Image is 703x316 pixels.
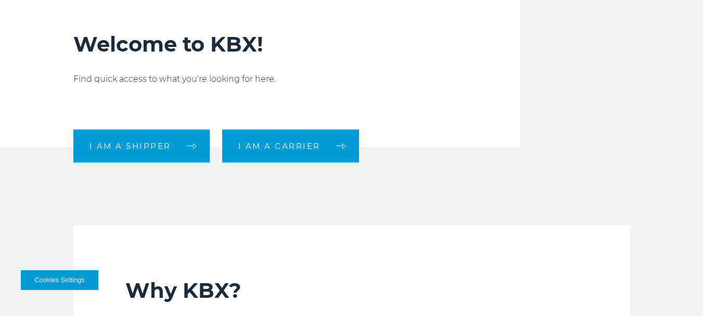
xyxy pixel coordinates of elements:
[238,142,321,150] span: I am a carrier
[90,142,171,150] span: I am a shipper
[222,129,359,162] a: I am a carrier arrow arrow
[73,31,453,57] h2: Welcome to KBX!
[73,73,453,85] p: Find quick access to what you're looking for here.
[73,129,210,162] a: I am a shipper arrow arrow
[21,270,98,290] button: Cookies Settings
[125,277,578,304] h2: Why KBX?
